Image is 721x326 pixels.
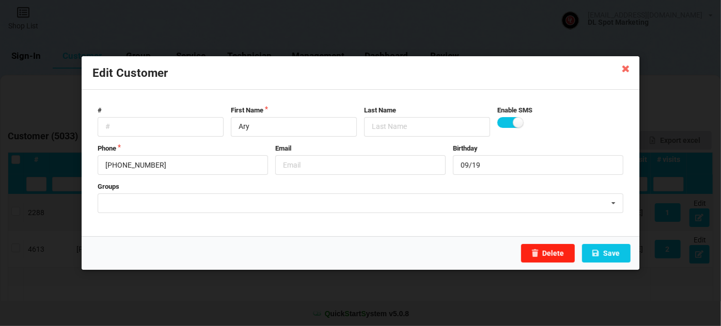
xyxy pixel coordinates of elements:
input: MM/DD [453,155,623,175]
label: Groups [98,182,623,191]
label: Birthday [453,144,623,153]
input: Phone [98,155,268,175]
input: Email [275,155,446,175]
input: First Name [231,117,357,137]
label: First Name [231,106,357,115]
input: # [98,117,224,137]
button: Save [582,244,631,263]
div: Edit Customer [82,56,639,90]
label: Email [275,144,446,153]
label: Enable SMS [497,106,623,115]
label: # [98,106,224,115]
label: Phone [98,144,268,153]
input: Last Name [364,117,490,137]
button: Delete [521,244,575,263]
label: Last Name [364,106,490,115]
